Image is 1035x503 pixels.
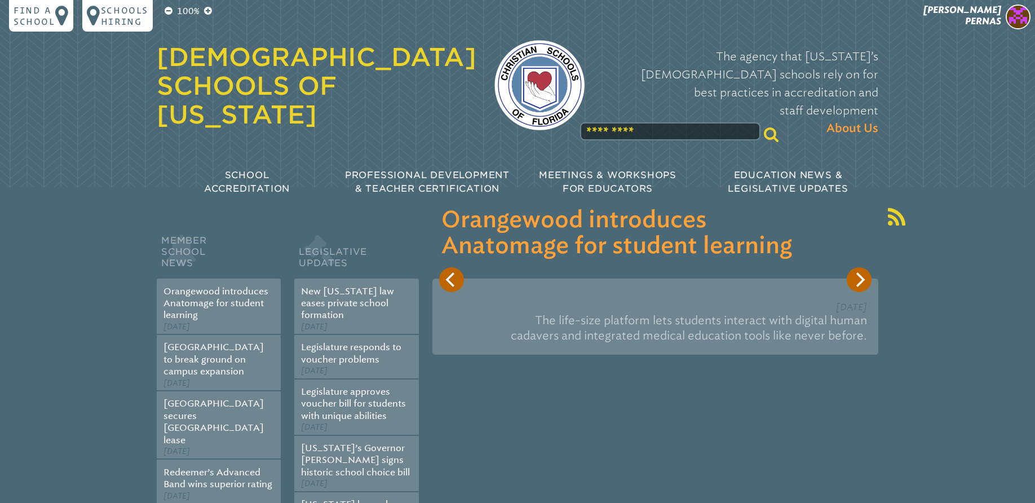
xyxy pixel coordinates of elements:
[345,170,510,194] span: Professional Development & Teacher Certification
[157,232,281,279] h2: Member School News
[301,366,328,376] span: [DATE]
[1006,5,1030,29] img: 0c5cbf90b1cf3c867bf77079426ebffb
[301,443,410,478] a: [US_STATE]’s Governor [PERSON_NAME] signs historic school choice bill
[163,286,268,321] a: Orangewood introduces Anatomage for student learning
[836,302,867,312] span: [DATE]
[439,267,464,292] button: Previous
[603,47,878,138] p: The agency that [US_STATE]’s [DEMOGRAPHIC_DATA] schools rely on for best practices in accreditati...
[163,322,190,332] span: [DATE]
[301,322,328,332] span: [DATE]
[163,467,272,489] a: Redeemer’s Advanced Band wins superior rating
[847,267,872,292] button: Next
[826,120,878,138] span: About Us
[294,232,418,279] h2: Legislative Updates
[163,491,190,501] span: [DATE]
[539,170,676,194] span: Meetings & Workshops for Educators
[494,40,585,130] img: csf-logo-web-colors.png
[101,5,148,27] p: Schools Hiring
[14,5,55,27] p: Find a school
[175,5,202,18] p: 100%
[301,479,328,488] span: [DATE]
[301,286,394,321] a: New [US_STATE] law eases private school formation
[163,398,264,445] a: [GEOGRAPHIC_DATA] secures [GEOGRAPHIC_DATA] lease
[163,447,190,456] span: [DATE]
[441,208,869,259] h3: Orangewood introduces Anatomage for student learning
[157,42,476,129] a: [DEMOGRAPHIC_DATA] Schools of [US_STATE]
[728,170,848,194] span: Education News & Legislative Updates
[163,378,190,388] span: [DATE]
[301,342,401,364] a: Legislature responds to voucher problems
[301,422,328,432] span: [DATE]
[301,386,406,421] a: Legislature approves voucher bill for students with unique abilities
[163,342,264,377] a: [GEOGRAPHIC_DATA] to break ground on campus expansion
[204,170,290,194] span: School Accreditation
[923,5,1001,27] span: [PERSON_NAME] Pernas
[444,308,867,348] p: The life-size platform lets students interact with digital human cadavers and integrated medical ...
